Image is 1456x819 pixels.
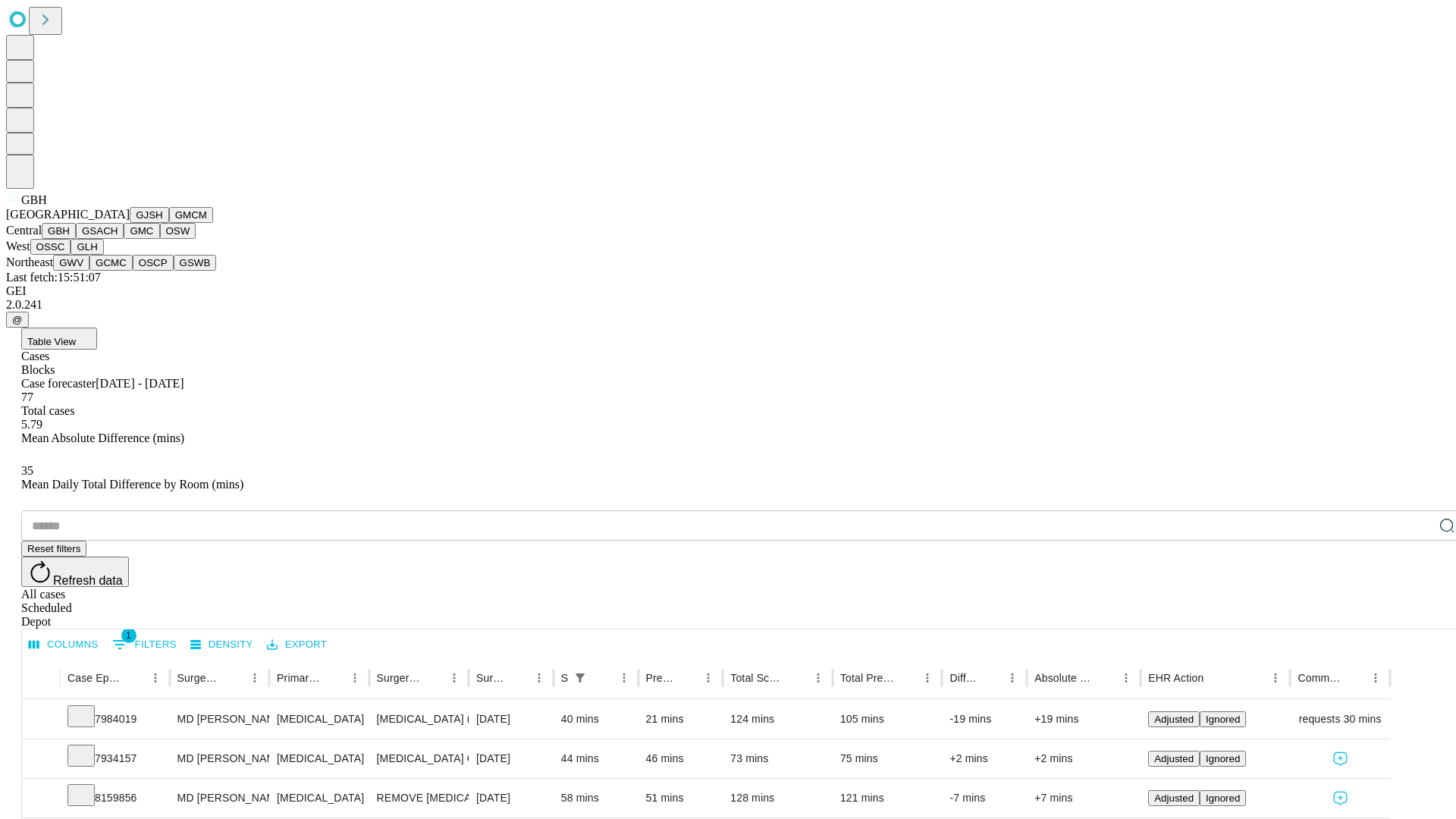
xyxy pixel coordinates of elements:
[1298,700,1382,739] div: requests 30 mins
[21,541,86,557] button: Reset filters
[730,779,825,817] div: 128 mins
[1344,667,1365,689] button: Sort
[949,779,1019,817] div: -7 mins
[12,314,23,325] span: @
[177,779,262,817] div: MD [PERSON_NAME]
[1148,711,1200,727] button: Adjusted
[6,271,101,284] span: Last fetch: 15:51:07
[730,672,785,684] div: Total Scheduled Duration
[177,672,221,684] div: Surgeon Name
[30,707,52,733] button: Expand
[6,284,1450,298] div: GEI
[187,633,257,657] button: Density
[1206,753,1240,764] span: Ignored
[476,672,506,684] div: Surgery Date
[1148,672,1203,684] div: EHR Action
[53,574,123,587] span: Refresh data
[96,377,184,390] span: [DATE] - [DATE]
[698,667,719,689] button: Menu
[21,404,74,417] span: Total cases
[71,239,103,255] button: GLH
[223,667,244,689] button: Sort
[646,739,716,778] div: 46 mins
[174,255,217,271] button: GSWB
[561,739,631,778] div: 44 mins
[1148,790,1200,806] button: Adjusted
[1034,739,1133,778] div: +2 mins
[570,667,591,689] button: Show filters
[840,779,935,817] div: 121 mins
[21,328,97,350] button: Table View
[108,632,180,657] button: Show filters
[981,667,1002,689] button: Sort
[1034,700,1133,739] div: +19 mins
[1116,667,1137,689] button: Menu
[476,739,546,778] div: [DATE]
[476,700,546,739] div: [DATE]
[676,667,698,689] button: Sort
[896,667,917,689] button: Sort
[1200,711,1246,727] button: Ignored
[1299,700,1382,739] span: requests 30 mins
[646,700,716,739] div: 21 mins
[1265,667,1286,689] button: Menu
[6,312,29,328] button: @
[444,667,465,689] button: Menu
[25,633,102,657] button: Select columns
[21,418,42,431] span: 5.79
[949,739,1019,778] div: +2 mins
[277,779,361,817] div: [MEDICAL_DATA]
[67,672,122,684] div: Case Epic Id
[30,239,71,255] button: OSSC
[561,672,568,684] div: Scheduled In Room Duration
[507,667,529,689] button: Sort
[1206,714,1240,725] span: Ignored
[730,739,825,778] div: 73 mins
[21,478,243,491] span: Mean Daily Total Difference by Room (mins)
[177,739,262,778] div: MD [PERSON_NAME]
[27,543,80,554] span: Reset filters
[422,667,444,689] button: Sort
[169,207,213,223] button: GMCM
[1034,779,1133,817] div: +7 mins
[1094,667,1116,689] button: Sort
[1034,672,1093,684] div: Absolute Difference
[67,739,162,778] div: 7934157
[949,672,979,684] div: Difference
[277,739,361,778] div: [MEDICAL_DATA]
[377,700,461,739] div: [MEDICAL_DATA] (EGD), FLEXIBLE, TRANSORAL, DIAGNOSTIC
[344,667,366,689] button: Menu
[949,700,1019,739] div: -19 mins
[1200,790,1246,806] button: Ignored
[124,667,145,689] button: Sort
[244,667,265,689] button: Menu
[30,746,52,773] button: Expand
[124,223,159,239] button: GMC
[1298,672,1341,684] div: Comments
[323,667,344,689] button: Sort
[42,223,76,239] button: GBH
[1200,751,1246,767] button: Ignored
[840,672,895,684] div: Total Predicted Duration
[1205,667,1226,689] button: Sort
[570,667,591,689] div: 1 active filter
[53,255,89,271] button: GWV
[27,336,76,347] span: Table View
[808,667,829,689] button: Menu
[561,700,631,739] div: 40 mins
[6,298,1450,312] div: 2.0.241
[377,779,461,817] div: REMOVE [MEDICAL_DATA] UPPER ARM SUBCUTANEOUS
[1365,667,1386,689] button: Menu
[121,628,136,643] span: 1
[840,739,935,778] div: 75 mins
[1002,667,1023,689] button: Menu
[30,786,52,812] button: Expand
[89,255,133,271] button: GCMC
[21,464,33,477] span: 35
[646,672,676,684] div: Predicted In Room Duration
[529,667,550,689] button: Menu
[6,224,42,237] span: Central
[1154,792,1194,804] span: Adjusted
[67,779,162,817] div: 8159856
[917,667,938,689] button: Menu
